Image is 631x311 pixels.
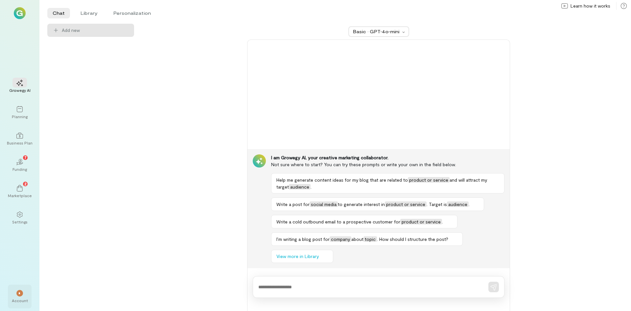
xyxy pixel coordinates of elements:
[338,201,385,207] span: to generate interest in
[469,201,470,207] span: .
[276,236,330,242] span: I’m writing a blog post for
[8,74,32,98] a: Growegy AI
[408,177,450,183] span: product or service
[12,298,28,303] div: Account
[8,127,32,151] a: Business Plan
[271,154,504,161] div: I am Growegy AI, your creative marketing collaborator.
[351,236,363,242] span: about
[8,206,32,230] a: Settings
[276,219,400,224] span: Write a cold outbound email to a prospective customer for
[12,114,28,119] div: Planning
[108,8,156,18] li: Personalization
[271,232,463,246] button: I’m writing a blog post forcompanyabouttopic. How should I structure the post?
[271,161,504,168] div: Not sure where to start? You can try these prompts or write your own in the field below.
[8,101,32,124] a: Planning
[12,167,27,172] div: Funding
[427,201,447,207] span: . Target is
[310,201,338,207] span: social media
[24,181,27,187] span: 2
[271,173,504,194] button: Help me generate content ideas for my blog that are related toproduct or serviceand will attract ...
[12,219,28,224] div: Settings
[8,193,32,198] div: Marketplace
[271,197,484,211] button: Write a post forsocial mediato generate interest inproduct or service. Target isaudience.
[442,219,443,224] span: .
[385,201,427,207] span: product or service
[276,201,310,207] span: Write a post for
[377,236,448,242] span: . How should I structure the post?
[8,153,32,177] a: Funding
[353,28,400,35] div: Basic · GPT‑4o‑mini
[289,184,311,190] span: audience
[7,140,33,145] div: Business Plan
[62,27,80,34] span: Add new
[276,253,319,260] span: View more in Library
[47,8,70,18] li: Chat
[330,236,351,242] span: company
[447,201,469,207] span: audience
[271,215,457,228] button: Write a cold outbound email to a prospective customer forproduct or service.
[8,285,32,308] div: *Account
[8,180,32,203] a: Marketplace
[75,8,103,18] li: Library
[276,177,408,183] span: Help me generate content ideas for my blog that are related to
[571,3,610,9] span: Learn how it works
[400,219,442,224] span: product or service
[363,236,377,242] span: topic
[311,184,312,190] span: .
[9,88,31,93] div: Growegy AI
[271,250,333,263] button: View more in Library
[24,154,27,160] span: 7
